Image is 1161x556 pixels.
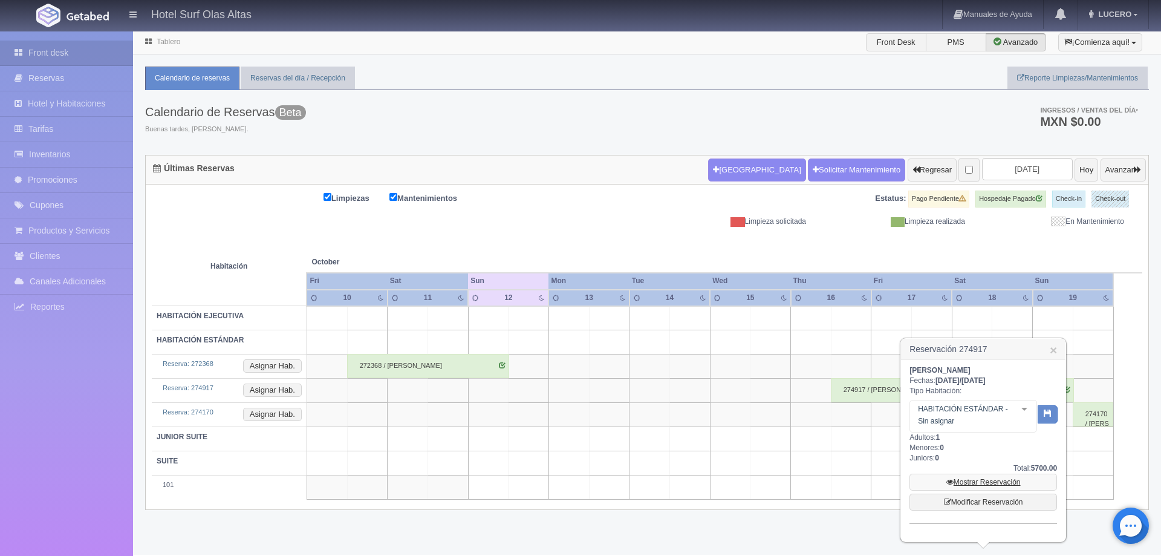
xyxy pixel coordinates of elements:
a: Reserva: 274917 [163,384,213,391]
h3: Calendario de Reservas [145,105,306,119]
div: 19 [1061,293,1085,303]
div: 274170 / [PERSON_NAME] [1073,402,1113,427]
div: En Mantenimiento [974,217,1133,227]
th: Sat [952,273,1032,289]
div: Limpieza realizada [815,217,974,227]
div: 15 [738,293,763,303]
div: 18 [980,293,1004,303]
b: 0 [940,443,944,452]
div: 10 [335,293,360,303]
button: Asignar Hab. [243,408,302,421]
th: Fri [307,273,387,289]
h4: Hotel Surf Olas Altas [151,6,252,21]
span: HABITACIÓN ESTÁNDAR - Sin asignar [915,403,1012,427]
label: Check-in [1052,191,1085,208]
span: LUCERO [1095,10,1131,19]
span: Buenas tardes, [PERSON_NAME]. [145,125,306,134]
a: Calendario de reservas [145,67,239,90]
label: PMS [926,33,986,51]
th: Fri [871,273,952,289]
label: Front Desk [866,33,926,51]
div: 272368 / [PERSON_NAME] [347,354,509,378]
span: Ingresos / Ventas del día [1040,106,1138,114]
b: / [935,376,986,385]
a: Modificar Reservación [909,494,1057,511]
button: Asignar Hab. [243,359,302,373]
th: Sun [468,273,548,289]
h3: Reservación 274917 [901,339,1065,360]
button: ¡Comienza aquí! [1058,33,1142,51]
a: Reserva: 274170 [163,408,213,416]
label: Estatus: [875,193,906,204]
div: 16 [819,293,844,303]
button: Regresar [908,159,957,182]
label: Limpiezas [324,191,388,204]
div: 101 [157,480,302,490]
a: Tablero [157,38,180,46]
a: × [1050,344,1057,356]
button: [GEOGRAPHIC_DATA] [708,159,805,182]
h4: Últimas Reservas [153,164,235,173]
div: 14 [657,293,682,303]
div: 274917 / [PERSON_NAME] [831,378,1074,402]
a: Reporte Limpiezas/Mantenimientos [1007,67,1148,90]
a: Solicitar Mantenimiento [808,159,905,182]
label: Avanzado [986,33,1046,51]
b: [PERSON_NAME] [909,366,971,374]
span: October [311,257,463,267]
img: Getabed [67,11,109,21]
b: JUNIOR SUITE [157,433,207,441]
div: Total: [909,463,1057,474]
input: Mantenimientos [389,193,397,201]
img: Getabed [36,4,60,27]
h3: MXN $0.00 [1040,116,1138,128]
span: Beta [275,105,306,120]
th: Wed [710,273,790,289]
b: 5700.00 [1031,464,1057,473]
div: Limpieza solicitada [656,217,815,227]
div: 17 [899,293,924,303]
a: Reserva: 272368 [163,360,213,367]
th: Tue [629,273,710,289]
b: SUITE [157,457,178,465]
b: HABITACIÓN ESTÁNDAR [157,336,244,344]
label: Mantenimientos [389,191,475,204]
button: Asignar Hab. [243,384,302,397]
b: HABITACIÓN EJECUTIVA [157,312,244,320]
b: 1 [936,433,940,442]
th: Mon [548,273,629,289]
strong: Habitación [210,262,247,270]
th: Sat [388,273,468,289]
label: Check-out [1091,191,1129,208]
span: [DATE] [935,376,960,385]
label: Hospedaje Pagado [975,191,1046,208]
label: Pago Pendiente [908,191,969,208]
span: [DATE] [961,376,986,385]
a: Mostrar Reservación [909,474,1057,491]
button: Avanzar [1101,159,1146,182]
input: Limpiezas [324,193,331,201]
th: Sun [1033,273,1113,289]
div: 13 [577,293,602,303]
div: Fechas: Tipo Habitación: Adultos: Menores: Juniors: [909,365,1057,524]
a: Reservas del día / Recepción [241,67,355,90]
div: 11 [415,293,440,303]
th: Thu [791,273,871,289]
b: 0 [935,454,939,462]
button: Hoy [1075,159,1098,182]
div: 12 [496,293,521,303]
